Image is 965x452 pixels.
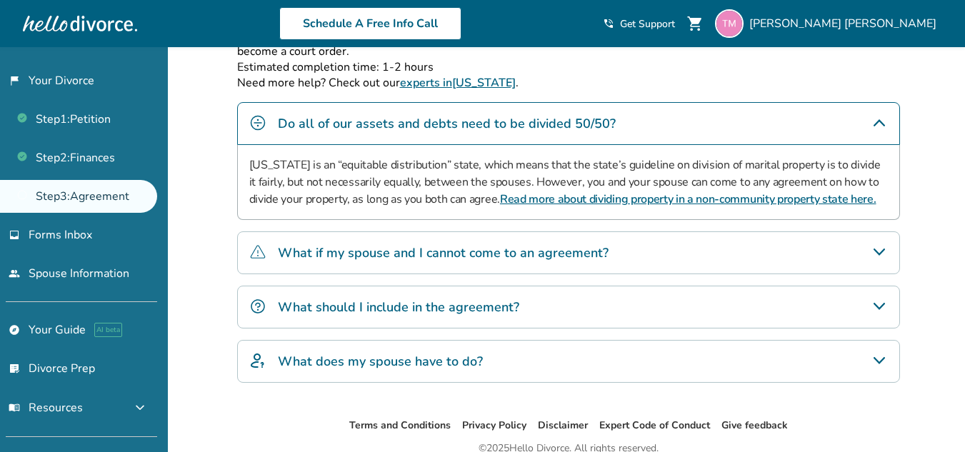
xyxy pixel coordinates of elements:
[249,243,266,261] img: What if my spouse and I cannot come to an agreement?
[29,227,92,243] span: Forms Inbox
[721,417,788,434] li: Give feedback
[400,75,516,91] a: experts in[US_STATE]
[603,17,675,31] a: phone_in_talkGet Support
[131,399,149,416] span: expand_more
[94,323,122,337] span: AI beta
[249,156,888,208] p: [US_STATE] is an “equitable distribution” state, which means that the state’s guideline on divisi...
[278,243,609,262] h4: What if my spouse and I cannot come to an agreement?
[715,9,744,38] img: tangiem73@gmail.com
[9,363,20,374] span: list_alt_check
[9,402,20,413] span: menu_book
[249,352,266,369] img: What does my spouse have to do?
[249,114,266,131] img: Do all of our assets and debts need to be divided 50/50?
[237,231,900,274] div: What if my spouse and I cannot come to an agreement?
[237,102,900,145] div: Do all of our assets and debts need to be divided 50/50?
[599,418,710,432] a: Expert Code of Conduct
[603,18,614,29] span: phone_in_talk
[462,418,526,432] a: Privacy Policy
[538,417,588,434] li: Disclaimer
[279,7,461,40] a: Schedule A Free Info Call
[237,286,900,328] div: What should I include in the agreement?
[237,59,900,75] p: Estimated completion time: 1-2 hours
[620,17,675,31] span: Get Support
[686,15,704,32] span: shopping_cart
[278,298,519,316] h4: What should I include in the agreement?
[9,229,20,241] span: inbox
[9,324,20,336] span: explore
[349,418,451,432] a: Terms and Conditions
[9,268,20,279] span: people
[237,340,900,383] div: What does my spouse have to do?
[278,352,483,371] h4: What does my spouse have to do?
[9,400,83,416] span: Resources
[249,298,266,315] img: What should I include in the agreement?
[749,16,942,31] span: [PERSON_NAME] [PERSON_NAME]
[500,191,876,207] a: Read more about dividing property in a non-community property state here.
[237,75,900,91] p: Need more help? Check out our .
[9,75,20,86] span: flag_2
[278,114,616,133] h4: Do all of our assets and debts need to be divided 50/50?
